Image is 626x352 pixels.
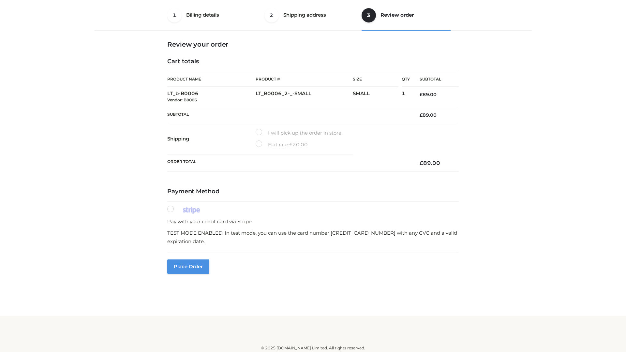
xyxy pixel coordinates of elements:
h4: Payment Method [167,188,459,195]
label: Flat rate: [256,140,308,149]
span: £ [420,112,423,118]
p: TEST MODE ENABLED. In test mode, you can use the card number [CREDIT_CARD_NUMBER] with any CVC an... [167,229,459,245]
th: Order Total [167,154,410,172]
td: LT_b-B0006 [167,87,256,107]
td: SMALL [353,87,402,107]
div: © 2025 [DOMAIN_NAME] Limited. All rights reserved. [97,345,529,351]
span: £ [289,141,292,148]
h3: Review your order [167,40,459,48]
th: Subtotal [167,107,410,123]
bdi: 89.00 [420,160,440,166]
h4: Cart totals [167,58,459,65]
td: 1 [402,87,410,107]
bdi: 89.00 [420,92,437,97]
th: Qty [402,72,410,87]
label: I will pick up the order in store. [256,129,342,137]
p: Pay with your credit card via Stripe. [167,217,459,226]
th: Product # [256,72,353,87]
td: LT_B0006_2-_-SMALL [256,87,353,107]
span: £ [420,160,423,166]
th: Shipping [167,123,256,154]
th: Product Name [167,72,256,87]
span: £ [420,92,423,97]
th: Size [353,72,398,87]
button: Place order [167,259,209,274]
small: Vendor: B0006 [167,97,197,102]
th: Subtotal [410,72,459,87]
bdi: 20.00 [289,141,308,148]
bdi: 89.00 [420,112,437,118]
